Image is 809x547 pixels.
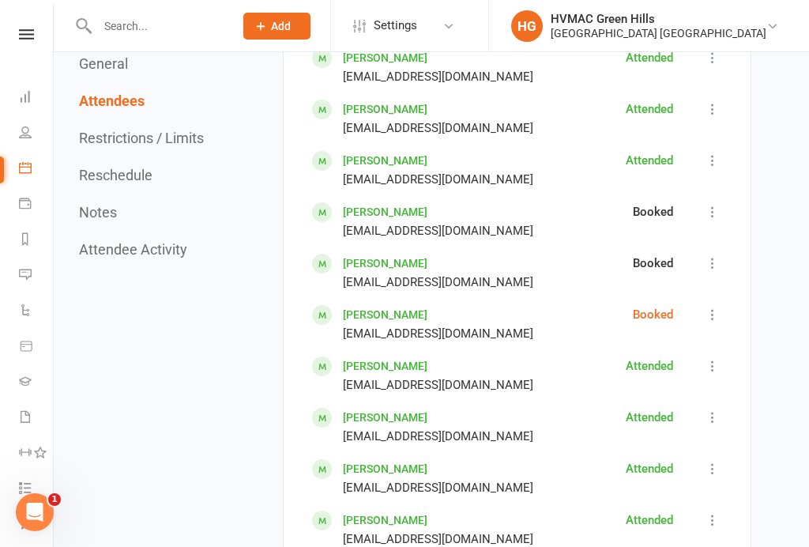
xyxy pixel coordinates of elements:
a: [PERSON_NAME] [343,360,427,372]
a: [PERSON_NAME] [343,154,427,167]
div: [EMAIL_ADDRESS][DOMAIN_NAME] [343,375,533,394]
div: HG [511,10,543,42]
div: [EMAIL_ADDRESS][DOMAIN_NAME] [343,221,533,240]
a: [PERSON_NAME] [343,462,427,475]
div: Booked [633,202,673,221]
a: [PERSON_NAME] [343,206,427,218]
div: Attended [626,356,673,375]
iframe: Intercom live chat [16,493,54,531]
button: Reschedule [79,167,152,183]
div: Attended [626,48,673,67]
a: [PERSON_NAME] [343,103,427,115]
div: Booked [633,305,673,324]
div: [EMAIL_ADDRESS][DOMAIN_NAME] [343,427,533,446]
a: [PERSON_NAME] [343,257,427,270]
div: [EMAIL_ADDRESS][DOMAIN_NAME] [343,324,533,343]
a: Payments [19,187,55,223]
div: Attended [626,151,673,170]
div: Booked [633,254,673,273]
button: Attendee Activity [79,241,187,258]
div: [EMAIL_ADDRESS][DOMAIN_NAME] [343,478,533,497]
a: Dashboard [19,81,55,116]
div: [GEOGRAPHIC_DATA] [GEOGRAPHIC_DATA] [551,26,766,40]
a: Calendar [19,152,55,187]
button: Add [243,13,310,40]
button: Restrictions / Limits [79,130,204,146]
a: Product Sales [19,330,55,365]
span: Settings [374,8,417,43]
div: Attended [626,511,673,530]
div: Attended [626,408,673,427]
a: People [19,116,55,152]
span: 1 [48,493,61,506]
button: General [79,55,128,72]
div: [EMAIL_ADDRESS][DOMAIN_NAME] [343,273,533,292]
button: Attendees [79,92,145,109]
div: [EMAIL_ADDRESS][DOMAIN_NAME] [343,170,533,189]
div: [EMAIL_ADDRESS][DOMAIN_NAME] [343,119,533,138]
div: HVMAC Green Hills [551,12,766,26]
a: [PERSON_NAME] [343,51,427,64]
div: Attended [626,459,673,478]
input: Search... [92,15,223,37]
a: [PERSON_NAME] [343,514,427,526]
a: [PERSON_NAME] [343,308,427,321]
div: Attended [626,100,673,119]
span: Add [271,20,291,32]
a: Reports [19,223,55,258]
button: Notes [79,204,117,221]
div: [EMAIL_ADDRESS][DOMAIN_NAME] [343,67,533,86]
a: [PERSON_NAME] [343,411,427,424]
